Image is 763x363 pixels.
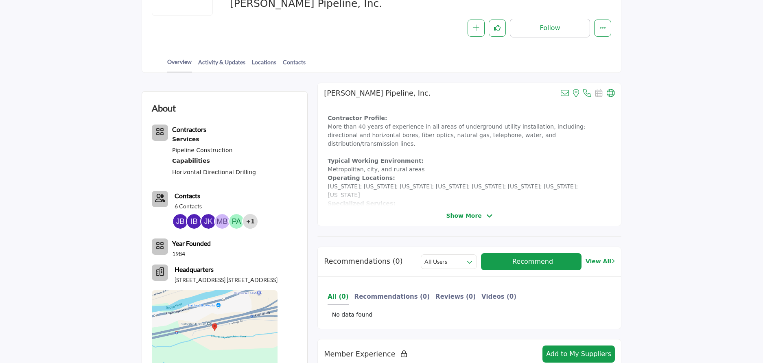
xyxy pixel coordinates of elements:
h2: All Users [424,258,447,266]
a: Contractors [172,127,206,133]
b: Year Founded [172,238,211,248]
a: Services [172,134,256,145]
a: Activity & Updates [198,58,246,72]
h2: Member Experience [324,350,407,359]
button: Add to My Suppliers [542,346,615,363]
p: More than 40 years of experience in all areas of underground utility installation, including: dir... [328,114,611,293]
button: No of member icon [152,238,168,255]
img: John K. [201,214,216,229]
a: Locations [251,58,277,72]
a: Horizontal Directional Drilling [172,169,256,175]
b: Videos (0) [481,293,516,300]
p: 1984 [172,250,185,258]
span: Add to My Suppliers [546,350,611,358]
b: All (0) [328,293,348,300]
img: Israel B. [187,214,201,229]
b: Contacts [175,192,200,199]
button: Contact-Employee Icon [152,191,168,207]
strong: Operating Locations: [328,175,395,181]
a: Overview [167,57,192,72]
img: Matt B. [215,214,230,229]
div: Comprehensive offerings for pipeline construction, maintenance, and repair across various infrast... [172,134,256,145]
strong: Typical Working Environment: [328,157,424,164]
h2: Brotherton Pipeline, Inc. [324,89,431,98]
button: Like [489,20,506,37]
div: Specialized skills and equipment for executing complex projects using advanced techniques and met... [172,156,256,166]
button: All Users [421,254,477,269]
b: Headquarters [175,265,214,274]
b: Contractors [172,125,206,133]
button: Follow [510,19,590,37]
button: More details [594,20,611,37]
span: Recommend [512,258,553,265]
img: Peter A. [229,214,244,229]
a: 6 Contacts [175,202,202,210]
button: Recommend [481,253,582,270]
a: Link of redirect to contact page [152,191,168,207]
h2: About [152,101,176,115]
a: Contacts [282,58,306,72]
a: View All [586,257,615,266]
h2: Recommendations (0) [324,257,402,266]
a: Pipeline Construction [172,147,232,153]
button: Category Icon [152,125,168,141]
a: Contacts [175,191,200,201]
button: Headquarter icon [152,265,168,281]
img: Jim B. [173,214,188,229]
strong: Specialized Services: [328,200,395,207]
strong: Contractor Profile: [328,115,387,121]
b: Recommendations (0) [354,293,430,300]
div: +1 [243,214,258,229]
b: Reviews (0) [435,293,476,300]
span: No data found [332,311,373,319]
p: [STREET_ADDRESS] [STREET_ADDRESS] [175,276,278,284]
a: Capabilities [172,156,256,166]
span: Show More [446,212,481,220]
